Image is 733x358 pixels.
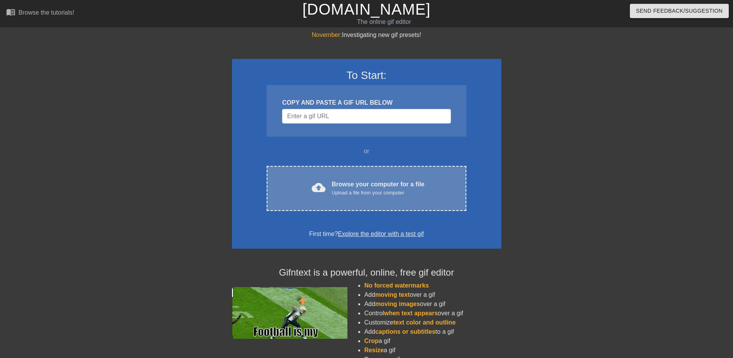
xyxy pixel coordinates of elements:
a: Browse the tutorials! [6,7,74,19]
span: when text appears [384,310,438,316]
div: COPY AND PASTE A GIF URL BELOW [282,98,451,107]
li: Add over a gif [364,290,501,299]
h3: To Start: [242,69,491,82]
span: Resize [364,347,384,353]
span: text color and outline [393,319,456,326]
span: November: [312,32,342,38]
li: Add over a gif [364,299,501,309]
span: cloud_upload [312,181,326,194]
button: Send Feedback/Suggestion [630,4,729,18]
div: or [252,147,481,156]
span: Send Feedback/Suggestion [636,6,723,16]
a: Explore the editor with a test gif [338,231,424,237]
span: moving text [375,291,410,298]
div: Browse your computer for a file [332,180,424,197]
a: [DOMAIN_NAME] [302,1,431,18]
span: moving images [375,301,420,307]
img: football_small.gif [232,287,347,339]
span: captions or subtitles [375,328,435,335]
h4: Gifntext is a powerful, online, free gif editor [232,267,501,278]
span: Crop [364,338,379,344]
div: Browse the tutorials! [18,9,74,16]
li: Control over a gif [364,309,501,318]
input: Username [282,109,451,124]
li: Customize [364,318,501,327]
div: Upload a file from your computer [332,189,424,197]
span: menu_book [6,7,15,17]
div: First time? [242,229,491,239]
li: Add to a gif [364,327,501,336]
div: The online gif editor [248,17,520,27]
li: a gif [364,336,501,346]
span: No forced watermarks [364,282,429,289]
div: Investigating new gif presets! [232,30,501,40]
li: a gif [364,346,501,355]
